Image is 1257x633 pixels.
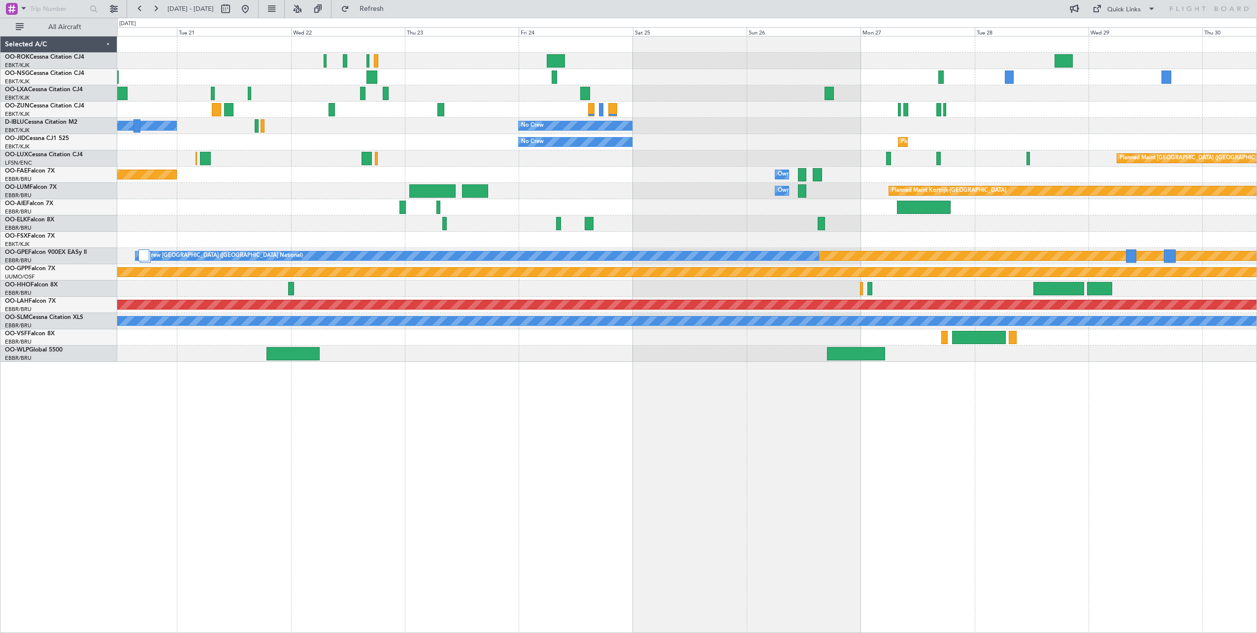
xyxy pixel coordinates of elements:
[5,266,28,272] span: OO-GPP
[519,27,632,36] div: Fri 24
[860,27,974,36] div: Mon 27
[975,27,1089,36] div: Tue 28
[5,54,84,60] a: OO-ROKCessna Citation CJ4
[5,152,83,158] a: OO-LUXCessna Citation CJ4
[5,233,28,239] span: OO-FSX
[5,217,54,223] a: OO-ELKFalcon 8X
[5,87,28,93] span: OO-LXA
[167,4,214,13] span: [DATE] - [DATE]
[5,152,28,158] span: OO-LUX
[5,201,26,207] span: OO-AIE
[5,78,30,85] a: EBKT/KJK
[5,168,55,174] a: OO-FAEFalcon 7X
[405,27,519,36] div: Thu 23
[5,298,56,304] a: OO-LAHFalcon 7X
[5,306,32,313] a: EBBR/BRU
[5,282,31,288] span: OO-HHO
[5,249,28,255] span: OO-GPE
[5,282,58,288] a: OO-HHOFalcon 8X
[63,27,177,36] div: Mon 20
[5,217,27,223] span: OO-ELK
[336,1,396,17] button: Refresh
[5,70,30,76] span: OO-NSG
[5,347,63,353] a: OO-WLPGlobal 5500
[5,338,32,346] a: EBBR/BRU
[5,70,84,76] a: OO-NSGCessna Citation CJ4
[5,347,29,353] span: OO-WLP
[5,315,29,320] span: OO-SLM
[5,322,32,329] a: EBBR/BRU
[5,208,32,215] a: EBBR/BRU
[5,241,30,248] a: EBKT/KJK
[5,110,30,118] a: EBKT/KJK
[5,273,34,281] a: UUMO/OSF
[5,62,30,69] a: EBKT/KJK
[5,136,26,141] span: OO-JID
[5,136,69,141] a: OO-JIDCessna CJ1 525
[138,248,303,263] div: No Crew [GEOGRAPHIC_DATA] ([GEOGRAPHIC_DATA] National)
[5,103,30,109] span: OO-ZUN
[5,103,84,109] a: OO-ZUNCessna Citation CJ4
[26,24,104,31] span: All Aircraft
[5,331,28,337] span: OO-VSF
[5,159,32,167] a: LFSN/ENC
[5,184,57,190] a: OO-LUMFalcon 7X
[5,224,32,232] a: EBBR/BRU
[5,143,30,150] a: EBKT/KJK
[1088,1,1160,17] button: Quick Links
[177,27,291,36] div: Tue 21
[5,176,32,183] a: EBBR/BRU
[5,249,87,255] a: OO-GPEFalcon 900EX EASy II
[5,127,30,134] a: EBKT/KJK
[5,201,53,207] a: OO-AIEFalcon 7X
[291,27,405,36] div: Wed 22
[5,184,30,190] span: OO-LUM
[901,135,1016,149] div: Planned Maint Kortrijk-[GEOGRAPHIC_DATA]
[351,5,393,12] span: Refresh
[5,289,32,297] a: EBBR/BRU
[5,233,55,239] a: OO-FSXFalcon 7X
[1107,5,1141,15] div: Quick Links
[5,54,30,60] span: OO-ROK
[5,119,24,125] span: D-IBLU
[5,168,28,174] span: OO-FAE
[1089,27,1202,36] div: Wed 29
[778,183,845,198] div: Owner Melsbroek Air Base
[633,27,747,36] div: Sat 25
[5,266,55,272] a: OO-GPPFalcon 7X
[119,20,136,28] div: [DATE]
[5,257,32,264] a: EBBR/BRU
[521,118,544,133] div: No Crew
[747,27,860,36] div: Sun 26
[5,192,32,199] a: EBBR/BRU
[11,19,107,35] button: All Aircraft
[5,298,29,304] span: OO-LAH
[521,135,544,149] div: No Crew
[5,354,32,362] a: EBBR/BRU
[5,315,83,320] a: OO-SLMCessna Citation XLS
[778,167,845,182] div: Owner Melsbroek Air Base
[5,119,77,125] a: D-IBLUCessna Citation M2
[30,1,87,16] input: Trip Number
[892,183,1006,198] div: Planned Maint Kortrijk-[GEOGRAPHIC_DATA]
[5,331,55,337] a: OO-VSFFalcon 8X
[5,94,30,102] a: EBKT/KJK
[5,87,83,93] a: OO-LXACessna Citation CJ4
